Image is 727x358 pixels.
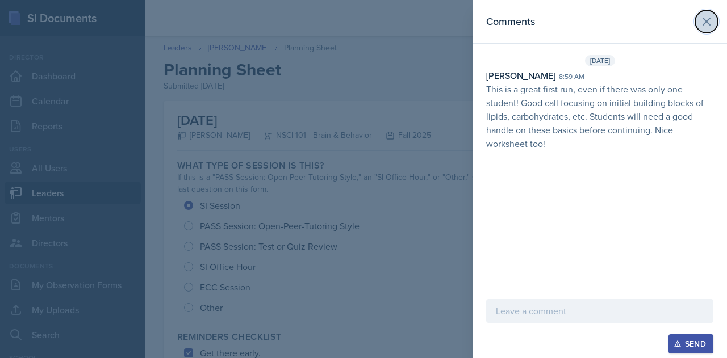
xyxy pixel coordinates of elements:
h2: Comments [486,14,535,30]
div: Send [676,339,706,348]
p: This is a great first run, even if there was only one student! Good call focusing on initial buil... [486,82,713,150]
span: [DATE] [585,55,615,66]
button: Send [668,334,713,353]
div: [PERSON_NAME] [486,69,555,82]
div: 8:59 am [559,71,584,82]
